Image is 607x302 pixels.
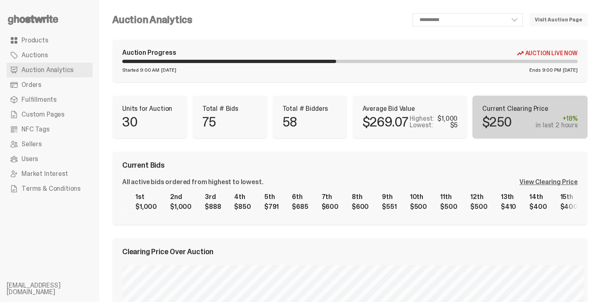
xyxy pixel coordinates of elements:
[470,194,487,200] div: 12th
[560,194,578,200] div: 15th
[322,204,339,210] div: $600
[410,115,434,122] p: Highest:
[122,49,176,56] div: Auction Progress
[202,115,216,129] p: 75
[529,194,547,200] div: 14th
[7,166,92,181] a: Market Interest
[122,68,159,73] span: Started 9:00 AM
[21,126,50,133] span: NFC Tags
[437,115,458,122] div: $1,000
[21,67,74,73] span: Auction Analytics
[122,248,578,255] div: Clearing Price Over Auction
[363,105,458,112] p: Average Bid Value
[529,13,588,26] a: Visit Auction Page
[352,204,369,210] div: $600
[322,194,339,200] div: 7th
[7,48,92,63] a: Auctions
[234,194,251,200] div: 4th
[282,105,338,112] p: Total # Bidders
[135,194,157,200] div: 1st
[382,194,396,200] div: 9th
[21,185,81,192] span: Terms & Conditions
[292,194,308,200] div: 6th
[563,68,578,73] span: [DATE]
[482,115,512,129] p: $250
[282,115,297,129] p: 58
[410,194,427,200] div: 10th
[202,105,258,112] p: Total # Bids
[529,204,547,210] div: $400
[170,194,192,200] div: 2nd
[122,115,138,129] p: 30
[205,204,221,210] div: $888
[382,204,396,210] div: $551
[170,204,192,210] div: $1,000
[501,194,516,200] div: 13th
[21,141,42,147] span: Sellers
[519,179,578,185] div: View Clearing Price
[7,122,92,137] a: NFC Tags
[525,50,578,56] span: Auction Live Now
[7,152,92,166] a: Users
[7,181,92,196] a: Terms & Conditions
[501,204,516,210] div: $410
[7,77,92,92] a: Orders
[7,33,92,48] a: Products
[560,204,578,210] div: $400
[205,194,221,200] div: 3rd
[470,204,487,210] div: $500
[21,82,41,88] span: Orders
[122,179,263,185] div: All active bids ordered from highest to lowest.
[536,122,578,129] div: in last 2 hours
[264,194,279,200] div: 5th
[482,105,578,112] p: Current Clearing Price
[352,194,369,200] div: 8th
[440,194,457,200] div: 11th
[122,105,178,112] p: Units for Auction
[7,107,92,122] a: Custom Pages
[122,162,578,169] div: Current Bids
[7,92,92,107] a: Fulfillments
[410,122,433,129] p: Lowest:
[234,204,251,210] div: $850
[292,204,308,210] div: $685
[7,282,106,295] li: [EMAIL_ADDRESS][DOMAIN_NAME]
[536,115,578,122] div: +18%
[21,111,64,118] span: Custom Pages
[135,204,157,210] div: $1,000
[363,115,408,129] p: $269.07
[7,137,92,152] a: Sellers
[21,52,48,59] span: Auctions
[161,68,176,73] span: [DATE]
[7,63,92,77] a: Auction Analytics
[529,68,561,73] span: Ends 9:00 PM
[264,204,279,210] div: $791
[21,171,68,177] span: Market Interest
[440,204,457,210] div: $500
[21,37,48,44] span: Products
[450,122,458,129] div: $5
[21,156,38,162] span: Users
[21,96,57,103] span: Fulfillments
[410,204,427,210] div: $500
[112,15,192,25] h4: Auction Analytics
